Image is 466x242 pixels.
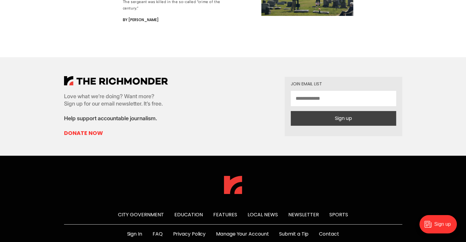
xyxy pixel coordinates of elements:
[319,230,339,238] a: Contact
[414,212,466,242] iframe: portal-trigger
[64,115,168,122] p: Help support accountable journalism.
[64,93,168,107] p: Love what we’re doing? Want more? Sign up for our email newsletter. It’s free.
[224,176,242,194] img: The Richmonder
[291,82,396,86] div: Join email list
[248,211,278,218] a: Local News
[291,111,396,126] button: Sign up
[213,211,237,218] a: Features
[174,211,203,218] a: Education
[216,230,269,238] a: Manage Your Account
[123,16,159,24] span: By [PERSON_NAME]
[127,230,142,238] a: Sign In
[153,230,163,238] a: FAQ
[64,76,168,85] img: The Richmonder Logo
[118,211,164,218] a: City Government
[64,129,168,137] a: Donate Now
[288,211,319,218] a: Newsletter
[279,230,309,238] a: Submit a Tip
[173,230,206,238] a: Privacy Policy
[329,211,348,218] a: Sports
